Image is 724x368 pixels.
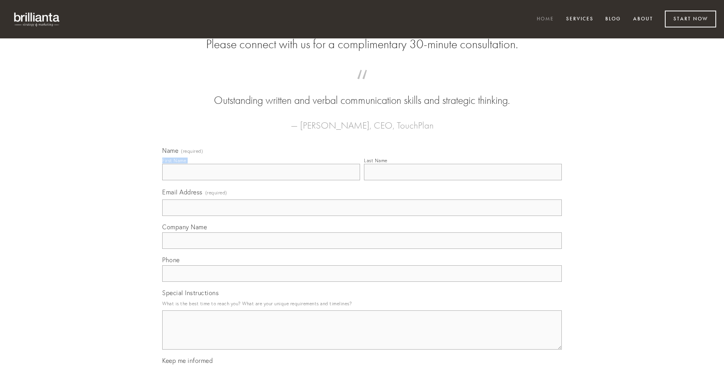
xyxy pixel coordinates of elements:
[162,147,178,154] span: Name
[162,158,186,163] div: First Name
[600,13,626,26] a: Blog
[8,8,67,31] img: brillianta - research, strategy, marketing
[181,149,203,154] span: (required)
[628,13,658,26] a: About
[162,223,207,231] span: Company Name
[175,78,549,93] span: “
[162,298,562,309] p: What is the best time to reach you? What are your unique requirements and timelines?
[561,13,599,26] a: Services
[532,13,559,26] a: Home
[175,78,549,108] blockquote: Outstanding written and verbal communication skills and strategic thinking.
[162,256,180,264] span: Phone
[205,187,227,198] span: (required)
[162,188,203,196] span: Email Address
[364,158,387,163] div: Last Name
[175,108,549,133] figcaption: — [PERSON_NAME], CEO, TouchPlan
[162,357,213,364] span: Keep me informed
[665,11,716,27] a: Start Now
[162,289,219,297] span: Special Instructions
[162,37,562,52] h2: Please connect with us for a complimentary 30-minute consultation.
